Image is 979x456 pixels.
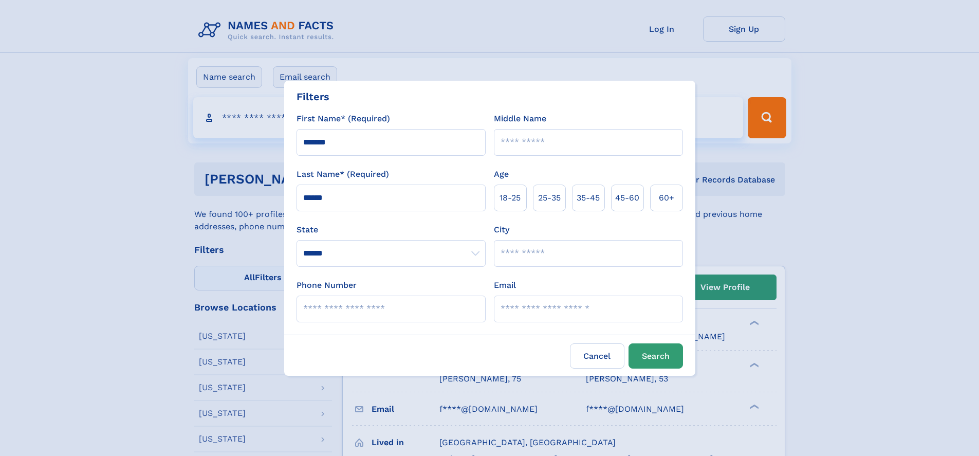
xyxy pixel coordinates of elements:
label: Age [494,168,509,180]
label: City [494,224,509,236]
label: State [297,224,486,236]
span: 60+ [659,192,674,204]
span: 18‑25 [500,192,521,204]
label: Middle Name [494,113,546,125]
label: Phone Number [297,279,357,291]
span: 35‑45 [577,192,600,204]
button: Search [629,343,683,369]
span: 25‑35 [538,192,561,204]
label: Email [494,279,516,291]
span: 45‑60 [615,192,639,204]
label: First Name* (Required) [297,113,390,125]
label: Last Name* (Required) [297,168,389,180]
div: Filters [297,89,329,104]
label: Cancel [570,343,624,369]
